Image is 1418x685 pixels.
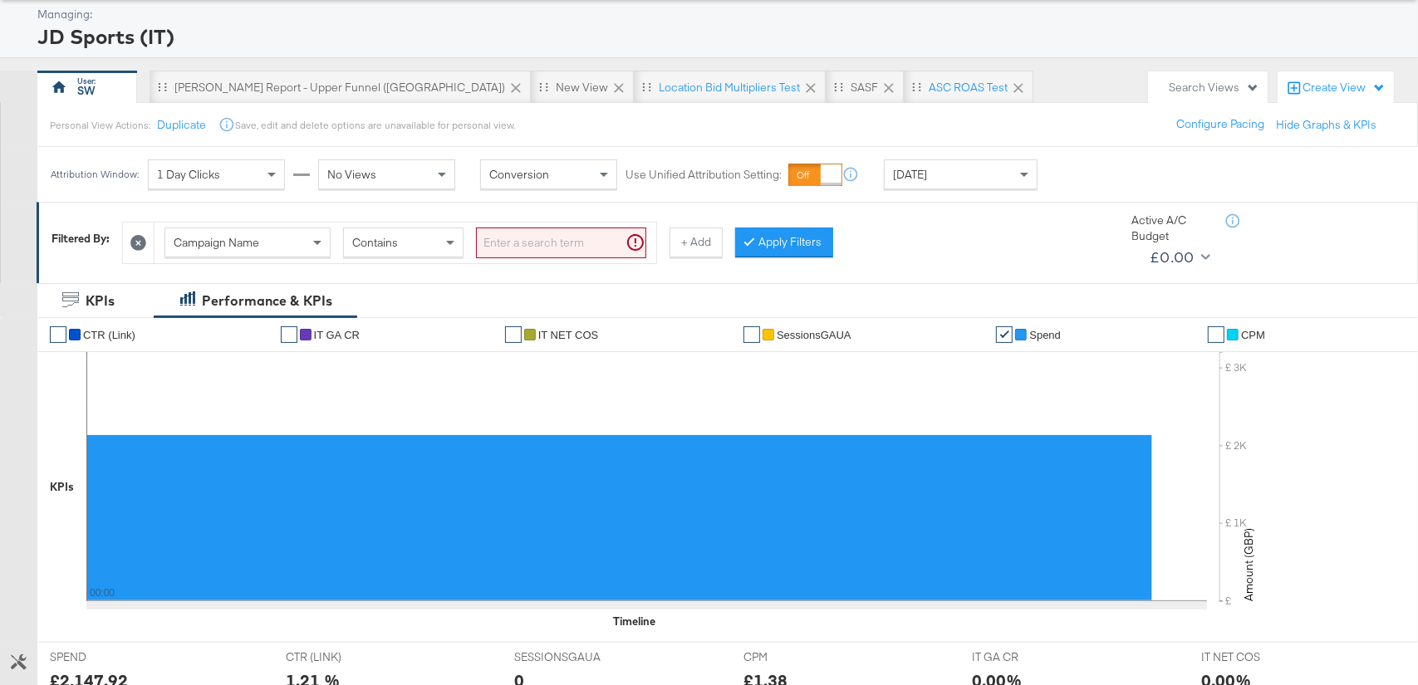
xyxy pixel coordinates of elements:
div: Attribution Window: [50,169,140,180]
span: SPEND [50,649,174,665]
a: ✔ [743,326,760,343]
span: CPM [1241,329,1265,341]
label: Use Unified Attribution Setting: [626,167,782,183]
span: Campaign Name [174,235,259,250]
span: Spend [1029,329,1061,341]
div: SASF [851,80,878,95]
div: Performance & KPIs [202,291,332,311]
div: Location Bid Multipliers Test [659,80,800,95]
div: KPIs [86,291,115,311]
div: KPIs [50,479,74,495]
button: + Add [670,228,723,257]
span: 1 Day Clicks [157,167,220,182]
div: Drag to reorder tab [539,82,548,91]
span: Conversion [489,167,549,182]
div: Drag to reorder tab [158,82,167,91]
span: CTR (Link) [83,329,135,341]
div: JD Sports (IT) [37,22,1397,51]
button: Duplicate [157,117,206,133]
a: ✔ [50,326,66,343]
span: SessionsGAUA [777,329,851,341]
a: ✔ [281,326,297,343]
span: CTR (LINK) [286,649,410,665]
a: ✔ [996,326,1013,343]
div: Create View [1303,80,1386,96]
div: ASC ROAS test [929,80,1008,95]
div: Drag to reorder tab [912,82,921,91]
button: £0.00 [1143,244,1214,271]
span: CPM [743,649,868,665]
a: ✔ [1208,326,1224,343]
div: Save, edit and delete options are unavailable for personal view. [235,119,515,132]
div: Personal View Actions: [50,119,150,132]
span: SESSIONSGAUA [514,649,639,665]
button: Configure Pacing [1165,110,1276,139]
div: £0.00 [1150,245,1195,270]
div: New View [556,80,608,95]
div: Managing: [37,7,1397,22]
div: Filtered By: [52,231,110,247]
text: Amount (GBP) [1241,528,1256,601]
span: IT NET COS [1201,649,1326,665]
span: Contains [352,235,398,250]
div: Search Views [1169,80,1259,95]
div: Drag to reorder tab [834,82,843,91]
span: [DATE] [893,167,927,182]
span: IT NET COS [538,329,598,341]
button: Apply Filters [735,228,833,257]
span: IT GA CR [973,649,1097,665]
span: No Views [327,167,376,182]
button: Hide Graphs & KPIs [1276,117,1376,133]
div: SW [78,83,96,99]
input: Enter a search term [476,228,646,258]
a: ✔ [505,326,522,343]
div: Drag to reorder tab [642,82,651,91]
span: IT GA CR [314,329,360,341]
div: Active A/C Budget [1131,213,1223,243]
div: Timeline [613,614,655,629]
div: [PERSON_NAME] Report - Upper Funnel ([GEOGRAPHIC_DATA]) [174,80,505,95]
